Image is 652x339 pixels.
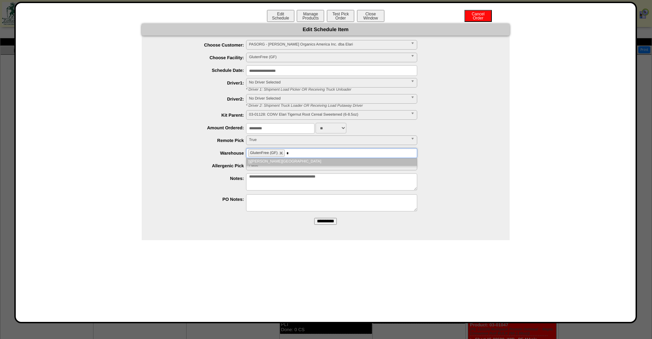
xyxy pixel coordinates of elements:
[155,55,246,60] label: Choose Facility:
[155,96,246,102] label: Driver2:
[142,24,510,36] div: Edit Schedule Item
[155,138,246,143] label: Remote Pick
[249,40,408,49] span: PASORG - [PERSON_NAME] Organics America Inc. dba Elari
[249,78,408,87] span: No Driver Selected
[267,10,294,22] button: EditSchedule
[155,197,246,202] label: PO Notes:
[155,151,246,156] label: Warehouse
[155,68,246,73] label: Schedule Date:
[249,53,408,61] span: GlutenFree (GF)
[241,88,510,92] div: * Driver 1: Shipment Load Picker OR Receiving Truck Unloader
[155,42,246,48] label: Choose Customer:
[248,159,251,164] em: N
[249,136,408,144] span: True
[357,10,384,22] button: CloseWindow
[155,80,246,86] label: Driver1:
[297,10,324,22] button: ManageProducts
[464,10,492,22] button: CancelOrder
[241,104,510,108] div: * Driver 2: Shipment Truck Loader OR Receiving Load Putaway Driver
[356,15,385,21] a: CloseWindow
[250,151,278,155] span: GlutenFree (GF)
[249,94,408,103] span: No Driver Selected
[155,176,246,181] label: Notes:
[155,113,246,118] label: Kit Parent:
[327,10,354,22] button: Test PickOrder
[249,110,408,119] span: 03-01128: CONV Elari Tigernut Root Cereal Sweetened (6-8.5oz)
[155,163,246,168] label: Allergenic Pick
[246,158,417,165] li: [PERSON_NAME][GEOGRAPHIC_DATA]
[155,125,246,130] label: Amount Ordered:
